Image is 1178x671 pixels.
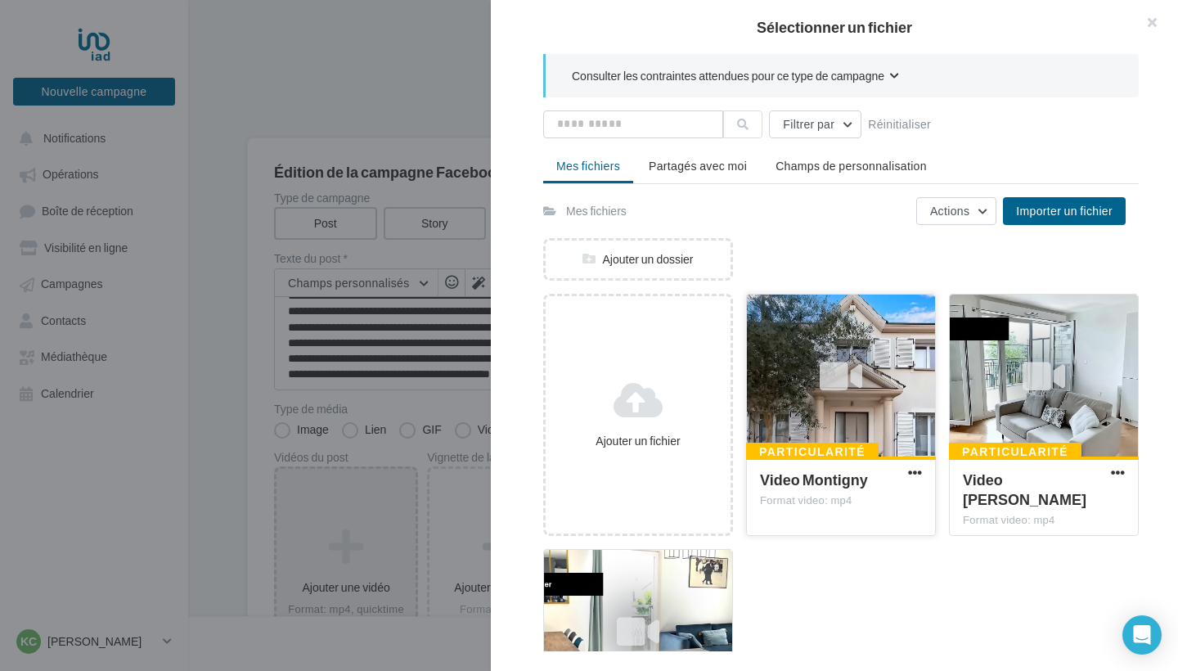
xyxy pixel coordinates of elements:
button: Actions [916,197,996,225]
button: Réinitialiser [861,115,937,134]
span: Partagés avec moi [649,159,747,173]
span: Actions [930,204,969,218]
div: Ajouter un fichier [552,433,724,449]
div: Open Intercom Messenger [1122,615,1162,655]
button: Filtrer par [769,110,861,138]
button: Importer un fichier [1003,197,1126,225]
span: Importer un fichier [1016,204,1113,218]
button: Consulter les contraintes attendues pour ce type de campagne [572,67,899,88]
span: Mes fichiers [556,159,620,173]
div: Ajouter un dossier [546,251,731,268]
div: Mes fichiers [566,203,627,219]
span: Video plessis robinson [963,471,1086,508]
h2: Sélectionner un fichier [517,20,1152,34]
div: Particularité [746,443,879,461]
span: Consulter les contraintes attendues pour ce type de campagne [572,68,884,84]
div: Particularité [949,443,1081,461]
div: Format video: mp4 [760,493,922,508]
span: Video Montigny [760,471,868,489]
div: Format video: mp4 [963,513,1125,528]
span: Champs de personnalisation [776,159,927,173]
